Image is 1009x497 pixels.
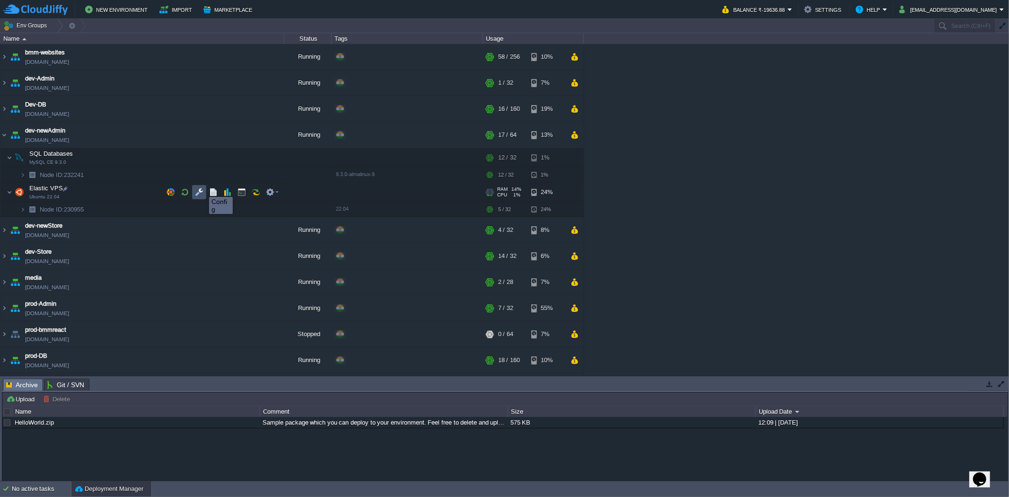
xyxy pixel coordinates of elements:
[20,168,26,182] img: AMDAwAAAACH5BAEAAAAALAAAAAABAAEAAAICRAEAOw==
[9,70,22,96] img: AMDAwAAAACH5BAEAAAAALAAAAAABAAEAAAICRAEAOw==
[13,148,26,167] img: AMDAwAAAACH5BAEAAAAALAAAAAABAAEAAAICRAEAOw==
[498,202,511,217] div: 5 / 32
[284,217,332,243] div: Running
[531,168,562,182] div: 1%
[43,395,73,403] button: Delete
[284,96,332,122] div: Running
[531,96,562,122] div: 19%
[7,148,12,167] img: AMDAwAAAACH5BAEAAAAALAAAAAABAAEAAAICRAEAOw==
[25,351,47,361] a: prod-DB
[531,373,562,399] div: 14%
[25,100,46,109] a: Dev-DB
[284,122,332,148] div: Running
[497,186,508,192] span: RAM
[26,168,39,182] img: AMDAwAAAACH5BAEAAAAALAAAAAABAAEAAAICRAEAOw==
[1,33,284,44] div: Name
[3,19,50,32] button: Env Groups
[284,44,332,70] div: Running
[28,185,64,192] a: Elastic VPSUbuntu 22.04
[25,257,69,266] span: [DOMAIN_NAME]
[25,325,66,335] a: prod-bmmreact
[26,202,39,217] img: AMDAwAAAACH5BAEAAAAALAAAAAABAAEAAAICRAEAOw==
[531,243,562,269] div: 6%
[0,243,8,269] img: AMDAwAAAACH5BAEAAAAALAAAAAABAAEAAAICRAEAOw==
[531,148,562,167] div: 1%
[25,48,65,57] span: bmm-websites
[284,295,332,321] div: Running
[722,4,788,15] button: Balance ₹-19636.88
[284,269,332,295] div: Running
[498,122,517,148] div: 17 / 64
[508,417,755,428] div: 575 KB
[25,231,69,240] span: [DOMAIN_NAME]
[12,481,71,497] div: No active tasks
[40,171,64,178] span: Node ID:
[9,122,22,148] img: AMDAwAAAACH5BAEAAAAALAAAAAABAAEAAAICRAEAOw==
[9,44,22,70] img: AMDAwAAAACH5BAEAAAAALAAAAAABAAEAAAICRAEAOw==
[511,192,520,198] span: 1%
[203,4,255,15] button: Marketplace
[531,202,562,217] div: 24%
[483,33,583,44] div: Usage
[9,269,22,295] img: AMDAwAAAACH5BAEAAAAALAAAAAABAAEAAAICRAEAOw==
[511,186,521,192] span: 14%
[531,295,562,321] div: 55%
[0,373,8,399] img: AMDAwAAAACH5BAEAAAAALAAAAAABAAEAAAICRAEAOw==
[9,347,22,373] img: AMDAwAAAACH5BAEAAAAALAAAAAABAAEAAAICRAEAOw==
[531,183,562,202] div: 24%
[498,295,513,321] div: 7 / 32
[39,205,85,213] a: Node ID:230955
[25,299,56,309] a: prod-Admin
[0,269,8,295] img: AMDAwAAAACH5BAEAAAAALAAAAAABAAEAAAICRAEAOw==
[25,283,69,292] a: [DOMAIN_NAME]
[29,194,60,200] span: Ubuntu 22.04
[899,4,1000,15] button: [EMAIL_ADDRESS][DOMAIN_NAME]
[25,221,62,231] a: dev-newStore
[25,247,52,257] a: dev-Store
[531,269,562,295] div: 7%
[856,4,883,15] button: Help
[25,335,69,344] span: [DOMAIN_NAME]
[9,373,22,399] img: AMDAwAAAACH5BAEAAAAALAAAAAABAAEAAAICRAEAOw==
[15,419,54,426] a: HelloWorld.zip
[3,4,68,16] img: CloudJiffy
[804,4,844,15] button: Settings
[28,150,74,157] a: SQL DatabasesMySQL CE 9.3.0
[22,38,26,40] img: AMDAwAAAACH5BAEAAAAALAAAAAABAAEAAAICRAEAOw==
[28,150,74,158] span: SQL Databases
[6,395,37,403] button: Upload
[509,406,755,417] div: Size
[20,202,26,217] img: AMDAwAAAACH5BAEAAAAALAAAAAABAAEAAAICRAEAOw==
[9,217,22,243] img: AMDAwAAAACH5BAEAAAAALAAAAAABAAEAAAICRAEAOw==
[332,33,483,44] div: Tags
[531,70,562,96] div: 7%
[29,160,66,165] span: MySQL CE 9.3.0
[0,122,8,148] img: AMDAwAAAACH5BAEAAAAALAAAAAABAAEAAAICRAEAOw==
[284,243,332,269] div: Running
[9,321,22,347] img: AMDAwAAAACH5BAEAAAAALAAAAAABAAEAAAICRAEAOw==
[25,74,54,83] a: dev-Admin
[7,183,12,202] img: AMDAwAAAACH5BAEAAAAALAAAAAABAAEAAAICRAEAOw==
[0,96,8,122] img: AMDAwAAAACH5BAEAAAAALAAAAAABAAEAAAICRAEAOw==
[531,122,562,148] div: 13%
[211,198,230,213] div: Config
[756,417,1003,428] div: 12:09 | [DATE]
[25,109,69,119] span: [DOMAIN_NAME]
[9,295,22,321] img: AMDAwAAAACH5BAEAAAAALAAAAAABAAEAAAICRAEAOw==
[159,4,195,15] button: Import
[39,205,85,213] span: 230955
[9,243,22,269] img: AMDAwAAAACH5BAEAAAAALAAAAAABAAEAAAICRAEAOw==
[13,183,26,202] img: AMDAwAAAACH5BAEAAAAALAAAAAABAAEAAAICRAEAOw==
[531,347,562,373] div: 10%
[497,192,507,198] span: CPU
[0,321,8,347] img: AMDAwAAAACH5BAEAAAAALAAAAAABAAEAAAICRAEAOw==
[498,269,513,295] div: 2 / 28
[75,484,143,494] button: Deployment Manager
[0,295,8,321] img: AMDAwAAAACH5BAEAAAAALAAAAAABAAEAAAICRAEAOw==
[39,171,85,179] span: 232241
[0,44,8,70] img: AMDAwAAAACH5BAEAAAAALAAAAAABAAEAAAICRAEAOw==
